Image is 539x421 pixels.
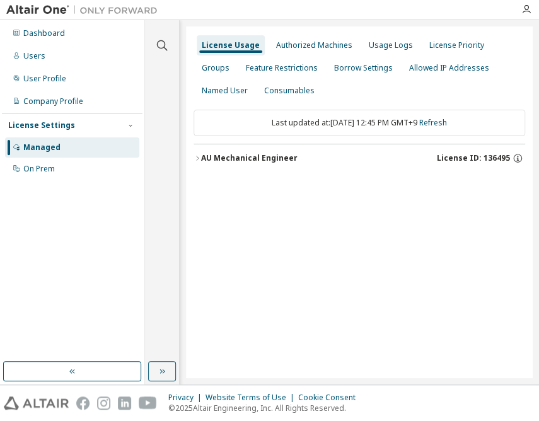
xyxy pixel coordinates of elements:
div: Named User [202,86,248,96]
div: Website Terms of Use [206,393,298,403]
img: youtube.svg [139,396,157,410]
div: User Profile [23,74,66,84]
div: Company Profile [23,96,83,107]
span: License ID: 136495 [437,153,510,163]
img: altair_logo.svg [4,396,69,410]
div: Groups [202,63,229,73]
div: On Prem [23,164,55,174]
div: Dashboard [23,28,65,38]
a: Refresh [419,117,447,128]
button: AU Mechanical EngineerLicense ID: 136495 [194,144,525,172]
div: Usage Logs [369,40,413,50]
img: linkedin.svg [118,396,131,410]
div: Feature Restrictions [246,63,318,73]
div: Borrow Settings [334,63,393,73]
div: Privacy [168,393,206,403]
img: facebook.svg [76,396,90,410]
p: © 2025 Altair Engineering, Inc. All Rights Reserved. [168,403,363,413]
div: Last updated at: [DATE] 12:45 PM GMT+9 [194,110,525,136]
div: Users [23,51,45,61]
img: Altair One [6,4,164,16]
img: instagram.svg [97,396,110,410]
div: Allowed IP Addresses [409,63,489,73]
div: Authorized Machines [276,40,352,50]
div: Consumables [264,86,315,96]
div: AU Mechanical Engineer [201,153,298,163]
div: License Priority [429,40,484,50]
div: Managed [23,142,61,153]
div: Cookie Consent [298,393,363,403]
div: License Usage [202,40,260,50]
div: License Settings [8,120,75,130]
